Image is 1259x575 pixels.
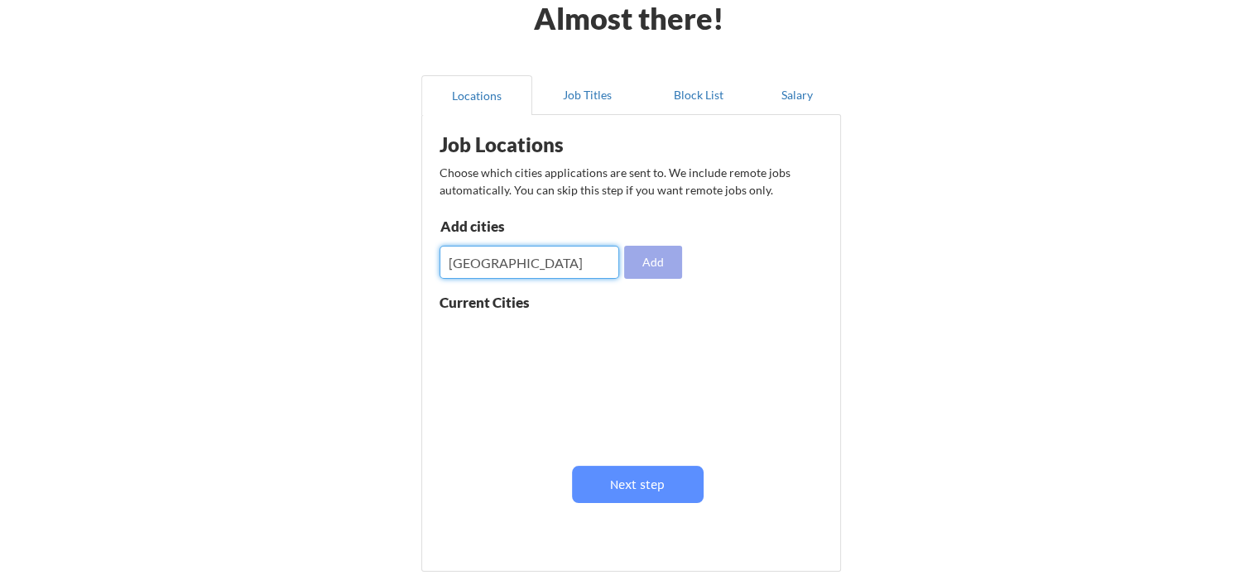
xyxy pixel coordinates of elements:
button: Job Titles [532,75,643,115]
button: Salary [754,75,841,115]
input: Type here... [440,246,619,279]
div: Choose which cities applications are sent to. We include remote jobs automatically. You can skip ... [440,164,820,199]
button: Next step [572,466,704,503]
div: Job Locations [440,135,648,155]
button: Locations [421,75,532,115]
div: Almost there! [513,3,744,33]
div: Add cities [440,219,612,233]
button: Block List [643,75,754,115]
div: Current Cities [440,295,565,309]
button: Add [624,246,682,279]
